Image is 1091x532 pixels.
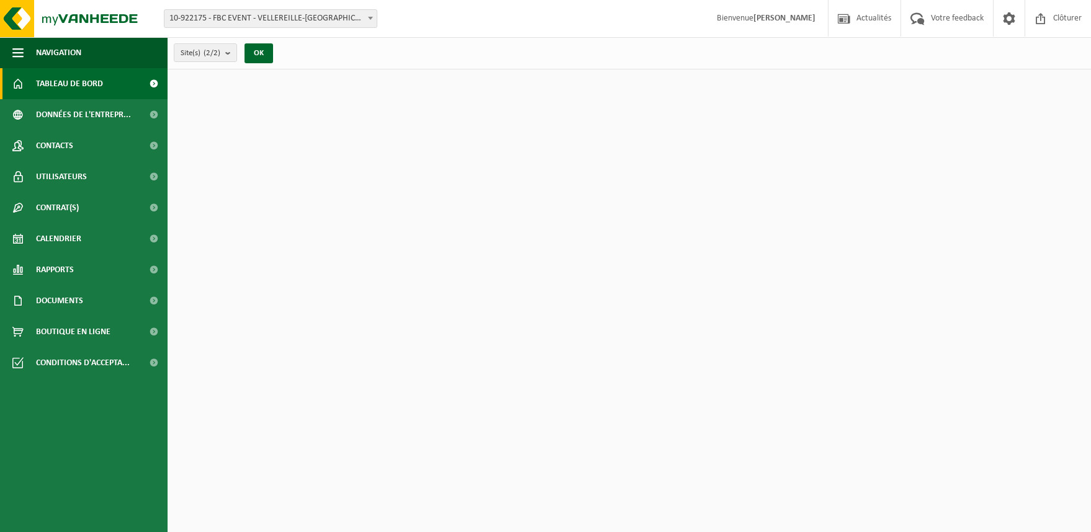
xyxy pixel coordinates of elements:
[36,285,83,316] span: Documents
[204,49,220,57] count: (2/2)
[36,223,81,254] span: Calendrier
[6,505,207,532] iframe: chat widget
[174,43,237,62] button: Site(s)(2/2)
[36,316,110,347] span: Boutique en ligne
[36,192,79,223] span: Contrat(s)
[36,347,130,378] span: Conditions d'accepta...
[164,9,377,28] span: 10-922175 - FBC EVENT - VELLEREILLE-LES-BRAYEUX
[36,37,81,68] span: Navigation
[753,14,815,23] strong: [PERSON_NAME]
[36,161,87,192] span: Utilisateurs
[181,44,220,63] span: Site(s)
[36,130,73,161] span: Contacts
[36,68,103,99] span: Tableau de bord
[36,99,131,130] span: Données de l'entrepr...
[36,254,74,285] span: Rapports
[245,43,273,63] button: OK
[164,10,377,27] span: 10-922175 - FBC EVENT - VELLEREILLE-LES-BRAYEUX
